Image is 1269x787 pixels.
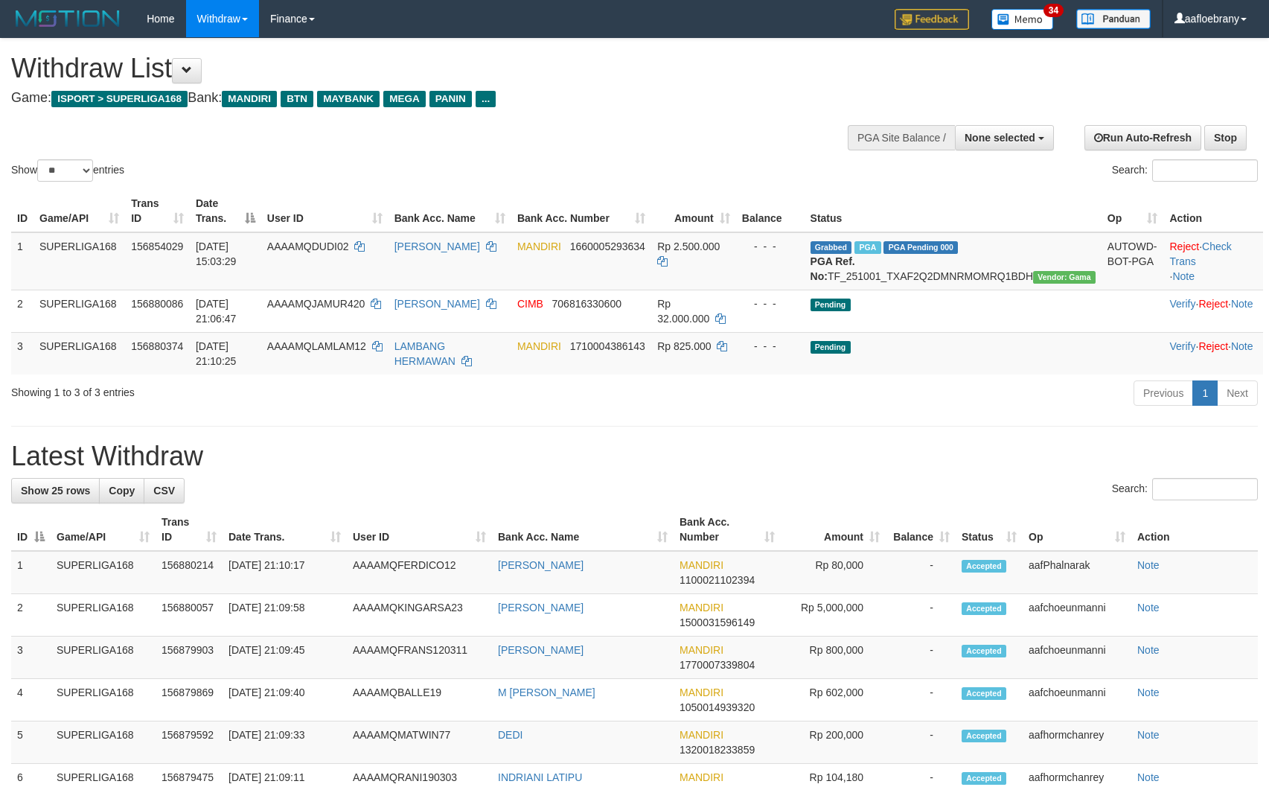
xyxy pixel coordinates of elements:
span: MANDIRI [517,340,561,352]
span: Vendor URL: https://trx31.1velocity.biz [1033,271,1096,284]
span: AAAAMQDUDI02 [267,240,349,252]
span: Accepted [962,687,1006,700]
span: ISPORT > SUPERLIGA168 [51,91,188,107]
td: - [886,721,956,764]
span: MANDIRI [680,644,723,656]
span: MANDIRI [680,559,723,571]
a: M [PERSON_NAME] [498,686,595,698]
td: AAAAMQFRANS120311 [347,637,492,679]
a: Check Trans [1169,240,1231,267]
th: Amount: activate to sort column ascending [651,190,736,232]
th: Amount: activate to sort column ascending [781,509,886,551]
td: - [886,594,956,637]
td: aafchoeunmanni [1023,594,1131,637]
span: MANDIRI [680,729,723,741]
a: [PERSON_NAME] [498,602,584,614]
td: SUPERLIGA168 [33,232,125,290]
h1: Latest Withdraw [11,442,1258,471]
a: Previous [1134,380,1193,406]
td: · · [1163,232,1263,290]
a: 1 [1192,380,1218,406]
span: MANDIRI [680,771,723,783]
td: SUPERLIGA168 [51,594,156,637]
span: Copy 1500031596149 to clipboard [680,616,755,628]
span: Pending [811,341,851,354]
a: Note [1137,602,1160,614]
td: 1 [11,551,51,594]
span: [DATE] 21:10:25 [196,340,237,367]
td: Rp 80,000 [781,551,886,594]
td: [DATE] 21:10:17 [223,551,347,594]
span: MAYBANK [317,91,380,107]
span: Accepted [962,645,1006,657]
th: Bank Acc. Number: activate to sort column ascending [674,509,781,551]
span: 34 [1043,4,1064,17]
th: ID: activate to sort column descending [11,509,51,551]
span: Rp 825.000 [657,340,711,352]
th: Trans ID: activate to sort column ascending [125,190,190,232]
span: 156854029 [131,240,183,252]
span: BTN [281,91,313,107]
span: Grabbed [811,241,852,254]
th: User ID: activate to sort column ascending [347,509,492,551]
td: Rp 200,000 [781,721,886,764]
span: Copy 1050014939320 to clipboard [680,701,755,713]
a: [PERSON_NAME] [394,240,480,252]
td: AAAAMQFERDICO12 [347,551,492,594]
a: Verify [1169,340,1195,352]
div: - - - [742,239,799,254]
td: 5 [11,721,51,764]
td: [DATE] 21:09:40 [223,679,347,721]
label: Search: [1112,478,1258,500]
a: Reject [1198,340,1228,352]
input: Search: [1152,159,1258,182]
span: MANDIRI [680,602,723,614]
td: SUPERLIGA168 [51,637,156,679]
td: SUPERLIGA168 [33,332,125,375]
span: ... [476,91,496,107]
a: INDRIANI LATIPU [498,771,582,783]
span: Copy [109,485,135,497]
span: Rp 32.000.000 [657,298,709,325]
span: Rp 2.500.000 [657,240,720,252]
span: MANDIRI [222,91,277,107]
td: SUPERLIGA168 [51,679,156,721]
td: 2 [11,290,33,332]
td: · · [1163,290,1263,332]
a: DEDI [498,729,522,741]
th: Date Trans.: activate to sort column descending [190,190,261,232]
label: Show entries [11,159,124,182]
th: Op: activate to sort column ascending [1023,509,1131,551]
td: 156880057 [156,594,223,637]
td: TF_251001_TXAF2Q2DMNRMOMRQ1BDH [805,232,1102,290]
a: Stop [1204,125,1247,150]
div: - - - [742,339,799,354]
td: 1 [11,232,33,290]
th: ID [11,190,33,232]
td: AUTOWD-BOT-PGA [1102,232,1164,290]
a: Run Auto-Refresh [1084,125,1201,150]
span: Copy 1770007339804 to clipboard [680,659,755,671]
h1: Withdraw List [11,54,831,83]
th: Bank Acc. Name: activate to sort column ascending [492,509,674,551]
span: Pending [811,299,851,311]
b: PGA Ref. No: [811,255,855,282]
th: Bank Acc. Name: activate to sort column ascending [389,190,511,232]
span: 156880374 [131,340,183,352]
span: 156880086 [131,298,183,310]
img: panduan.png [1076,9,1151,29]
td: SUPERLIGA168 [33,290,125,332]
td: SUPERLIGA168 [51,551,156,594]
button: None selected [955,125,1054,150]
input: Search: [1152,478,1258,500]
th: Trans ID: activate to sort column ascending [156,509,223,551]
td: 156879869 [156,679,223,721]
span: Copy 1660005293634 to clipboard [570,240,645,252]
span: Copy 1710004386143 to clipboard [570,340,645,352]
td: [DATE] 21:09:58 [223,594,347,637]
span: [DATE] 21:06:47 [196,298,237,325]
th: Game/API: activate to sort column ascending [51,509,156,551]
th: Date Trans.: activate to sort column ascending [223,509,347,551]
td: - [886,551,956,594]
a: Verify [1169,298,1195,310]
